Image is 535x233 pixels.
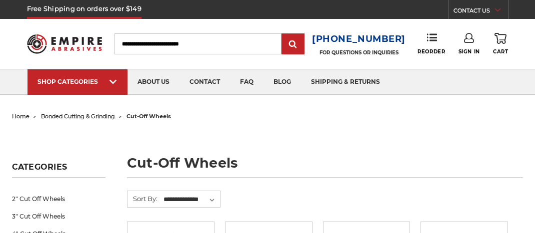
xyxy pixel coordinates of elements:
[179,69,230,95] a: contact
[230,69,263,95] a: faq
[453,5,508,19] a: CONTACT US
[283,34,303,54] input: Submit
[263,69,301,95] a: blog
[301,69,390,95] a: shipping & returns
[127,69,179,95] a: about us
[41,113,115,120] a: bonded cutting & grinding
[12,162,106,178] h5: Categories
[127,156,523,178] h1: cut-off wheels
[162,192,220,207] select: Sort By:
[127,191,157,206] label: Sort By:
[126,113,171,120] span: cut-off wheels
[12,113,29,120] a: home
[27,29,102,59] img: Empire Abrasives
[417,33,445,54] a: Reorder
[493,33,508,55] a: Cart
[417,48,445,55] span: Reorder
[312,32,405,46] a: [PHONE_NUMBER]
[12,208,106,225] a: 3" Cut Off Wheels
[312,49,405,56] p: FOR QUESTIONS OR INQUIRIES
[493,48,508,55] span: Cart
[37,78,117,85] div: SHOP CATEGORIES
[12,190,106,208] a: 2" Cut Off Wheels
[458,48,480,55] span: Sign In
